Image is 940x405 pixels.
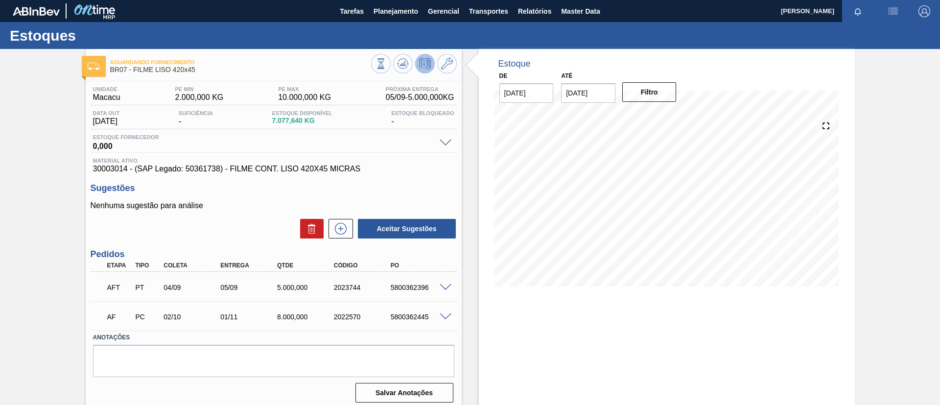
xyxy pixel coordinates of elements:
[393,54,413,73] button: Atualizar Gráfico
[218,262,282,269] div: Entrega
[93,86,120,92] span: Unidade
[278,93,331,102] span: 10.000,000 KG
[161,262,225,269] div: Coleta
[331,313,395,321] div: 2022570
[275,284,338,291] div: 5.000,000
[561,83,615,103] input: dd/mm/yyyy
[561,72,572,79] label: Até
[340,5,364,17] span: Tarefas
[428,5,459,17] span: Gerencial
[179,110,213,116] span: Suficiência
[93,93,120,102] span: Macacu
[105,262,134,269] div: Etapa
[176,110,215,126] div: -
[918,5,930,17] img: Logout
[887,5,899,17] img: userActions
[374,5,418,17] span: Planejamento
[91,249,457,260] h3: Pedidos
[161,313,225,321] div: 02/10/2025
[272,117,332,124] span: 7.077,640 KG
[133,284,162,291] div: Pedido de Transferência
[498,59,531,69] div: Estoque
[355,383,453,403] button: Salvar Anotações
[93,140,435,150] span: 0,000
[331,262,395,269] div: Código
[110,66,371,73] span: BR07 - FILME LISO 420x45
[389,110,456,126] div: -
[331,284,395,291] div: 2023744
[93,158,454,164] span: Material ativo
[218,313,282,321] div: 01/11/2025
[437,54,457,73] button: Ir ao Master Data / Geral
[107,284,132,291] p: AFT
[107,313,132,321] p: AF
[91,201,457,210] p: Nenhuma sugestão para análise
[295,219,324,238] div: Excluir Sugestões
[93,134,435,140] span: Estoque Fornecedor
[105,277,134,298] div: Aguardando Fornecimento
[391,110,454,116] span: Estoque Bloqueado
[324,219,353,238] div: Nova sugestão
[13,7,60,16] img: TNhmsLtSVTkK8tSr43FrP2fwEKptu5GPRR3wAAAABJRU5ErkJggg==
[388,313,452,321] div: 5800362445
[93,331,454,345] label: Anotações
[388,284,452,291] div: 5800362396
[133,313,162,321] div: Pedido de Compra
[842,4,873,18] button: Notificações
[93,117,120,126] span: [DATE]
[105,306,134,328] div: Aguardando Faturamento
[371,54,391,73] button: Visão Geral dos Estoques
[10,30,184,41] h1: Estoques
[278,86,331,92] span: PE MAX
[275,313,338,321] div: 8.000,000
[388,262,452,269] div: PO
[561,5,600,17] span: Master Data
[161,284,225,291] div: 04/09/2025
[469,5,508,17] span: Transportes
[358,219,456,238] button: Aceitar Sugestões
[93,165,454,173] span: 30003014 - (SAP Legado: 50361738) - FILME CONT. LISO 420X45 MICRAS
[91,183,457,193] h3: Sugestões
[175,93,223,102] span: 2.000,000 KG
[499,83,554,103] input: dd/mm/yyyy
[415,54,435,73] button: Desprogramar Estoque
[218,284,282,291] div: 05/09/2025
[133,262,162,269] div: Tipo
[93,110,120,116] span: Data out
[110,59,371,65] span: Aguardando Fornecimento
[272,110,332,116] span: Estoque Disponível
[499,72,508,79] label: De
[386,86,454,92] span: Próxima Entrega
[353,218,457,239] div: Aceitar Sugestões
[622,82,677,102] button: Filtro
[386,93,454,102] span: 05/09 - 5.000,000 KG
[175,86,223,92] span: PE MIN
[275,262,338,269] div: Qtde
[88,63,100,70] img: Ícone
[518,5,551,17] span: Relatórios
